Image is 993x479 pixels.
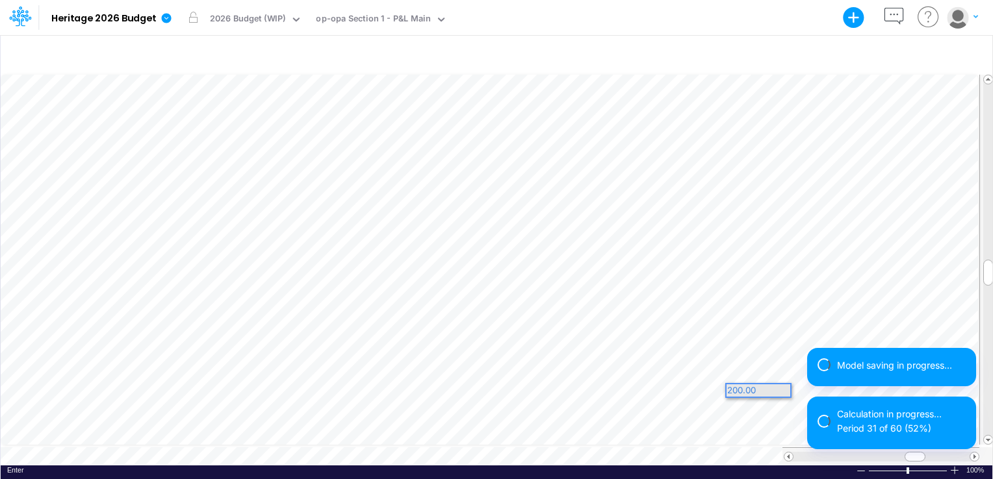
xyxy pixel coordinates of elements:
[837,407,966,434] div: Calculation in progress... Period 31 of 60 (52%)
[966,465,986,475] span: 100%
[837,358,966,372] div: Model saving in progress...
[7,466,23,474] span: Enter
[966,465,986,475] div: Zoom level
[316,12,430,27] div: op-opa Section 1 - P&L Main
[7,465,23,475] div: In Enter mode
[868,465,949,475] div: Zoom
[51,13,156,25] b: Heritage 2026 Budget
[949,465,960,475] div: Zoom In
[727,384,790,397] div: 200.00
[907,467,909,474] div: Zoom
[856,466,866,476] div: Zoom Out
[210,12,286,27] div: 2026 Budget (WIP)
